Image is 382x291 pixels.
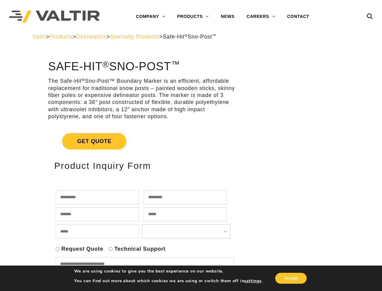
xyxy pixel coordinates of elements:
a: CAREERS [240,11,281,23]
p: You can find out more about which cookies we are using or switch them off in . [74,278,263,284]
a: Get Quote [48,126,238,157]
sup: ® [103,59,109,69]
p: We are using cookies to give you the best experience on our website. [74,269,263,274]
a: Delineators [76,34,106,40]
a: CONTACT [281,11,315,23]
a: Products [50,34,73,40]
img: Valtir [9,11,100,23]
h2: Product Inquiry Form [54,161,232,171]
p: The Safe-Hit Sno-Post™ Boundary Marker is an efficient, affordable replacement for traditional sn... [48,78,238,120]
a: Specialty Products [110,34,159,40]
sup: ™ [212,33,216,38]
h1: Safe-Hit Sno-Post [48,60,238,73]
span: Safe-Hit Sno-Post [163,34,216,40]
label: Technical Support [114,246,165,253]
label: Request Quote [61,246,103,253]
button: settings [244,278,261,284]
a: NEWS [215,11,240,23]
sup: ™ [171,59,180,69]
div: > > > > [33,33,350,40]
a: Valtir [33,34,46,40]
button: Accept [275,273,307,284]
sup: ® [184,33,188,38]
sup: ® [82,78,85,82]
a: PRODUCTS [171,11,215,23]
span: Get Quote [62,133,126,149]
a: COMPANY [130,11,171,23]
